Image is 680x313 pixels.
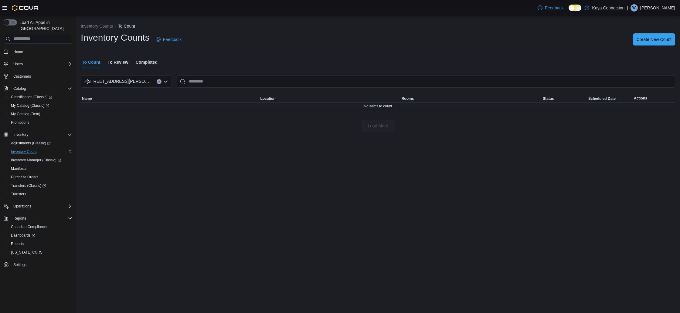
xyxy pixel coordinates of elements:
[8,110,43,118] a: My Catalog (Beta)
[1,260,75,269] button: Settings
[153,33,184,45] a: Feedback
[13,49,23,54] span: Home
[11,203,34,210] button: Operations
[136,56,158,68] span: Completed
[11,95,52,99] span: Classification (Classic)
[11,48,72,56] span: Home
[11,120,29,125] span: Promotions
[8,182,48,189] a: Transfers (Classic)
[6,147,75,156] button: Inventory Count
[11,261,72,268] span: Settings
[633,33,675,45] button: Create New Count
[81,23,675,30] nav: An example of EuiBreadcrumbs
[8,249,72,256] span: Washington CCRS
[1,130,75,139] button: Inventory
[11,73,33,80] a: Customers
[6,156,75,164] a: Inventory Manager (Classic)
[6,110,75,118] button: My Catalog (Beta)
[11,85,72,92] span: Catalog
[8,110,72,118] span: My Catalog (Beta)
[8,249,45,256] a: [US_STATE] CCRS
[8,173,41,181] a: Purchase Orders
[13,216,26,221] span: Reports
[8,182,72,189] span: Transfers (Classic)
[6,93,75,101] a: Classification (Classic)
[107,56,128,68] span: To Review
[8,173,72,181] span: Purchase Orders
[11,85,28,92] button: Catalog
[163,36,182,42] span: Feedback
[11,233,35,238] span: Dashboards
[631,4,638,12] div: Brian Carto
[11,175,39,180] span: Purchase Orders
[8,102,52,109] a: My Catalog (Classic)
[84,78,151,85] span: #[STREET_ADDRESS][PERSON_NAME]
[8,240,26,247] a: Reports
[13,132,28,137] span: Inventory
[12,5,39,11] img: Cova
[1,84,75,93] button: Catalog
[11,183,46,188] span: Transfers (Classic)
[11,72,72,80] span: Customers
[588,96,616,101] span: Scheduled Date
[6,118,75,127] button: Promotions
[11,60,72,68] span: Users
[11,60,25,68] button: Users
[11,141,51,146] span: Adjustments (Classic)
[11,241,24,246] span: Reports
[11,224,47,229] span: Canadian Compliance
[6,190,75,198] button: Transfers
[11,112,40,116] span: My Catalog (Beta)
[1,72,75,81] button: Customers
[13,62,23,66] span: Users
[8,119,32,126] a: Promotions
[8,223,72,231] span: Canadian Compliance
[8,93,72,101] span: Classification (Classic)
[542,95,587,102] button: Status
[8,140,53,147] a: Adjustments (Classic)
[402,96,414,101] span: Rooms
[6,248,75,257] button: [US_STATE] CCRS
[13,74,31,79] span: Customers
[81,32,150,44] h1: Inventory Counts
[364,104,392,109] span: No items to count
[1,47,75,56] button: Home
[13,204,31,209] span: Operations
[8,148,39,155] a: Inventory Count
[634,96,647,101] span: Actions
[82,56,100,68] span: To Count
[361,120,395,132] button: Load More
[11,103,49,108] span: My Catalog (Classic)
[6,164,75,173] button: Manifests
[6,240,75,248] button: Reports
[1,214,75,223] button: Reports
[8,148,72,155] span: Inventory Count
[8,232,72,239] span: Dashboards
[637,36,671,42] span: Create New Count
[260,96,275,101] span: Location
[8,165,72,172] span: Manifests
[8,190,29,198] a: Transfers
[1,60,75,68] button: Users
[6,139,75,147] a: Adjustments (Classic)
[11,192,26,197] span: Transfers
[8,240,72,247] span: Reports
[8,223,49,231] a: Canadian Compliance
[640,4,675,12] p: [PERSON_NAME]
[6,223,75,231] button: Canadian Compliance
[545,5,563,11] span: Feedback
[592,4,625,12] p: Kaya Connection
[11,158,61,163] span: Inventory Manager (Classic)
[11,203,72,210] span: Operations
[8,119,72,126] span: Promotions
[11,261,29,268] a: Settings
[11,215,72,222] span: Reports
[11,166,26,171] span: Manifests
[11,131,72,138] span: Inventory
[81,24,113,29] button: Inventory Counts
[8,93,55,101] a: Classification (Classic)
[82,96,92,101] span: Name
[8,102,72,109] span: My Catalog (Classic)
[259,95,400,102] button: Location
[6,173,75,181] button: Purchase Orders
